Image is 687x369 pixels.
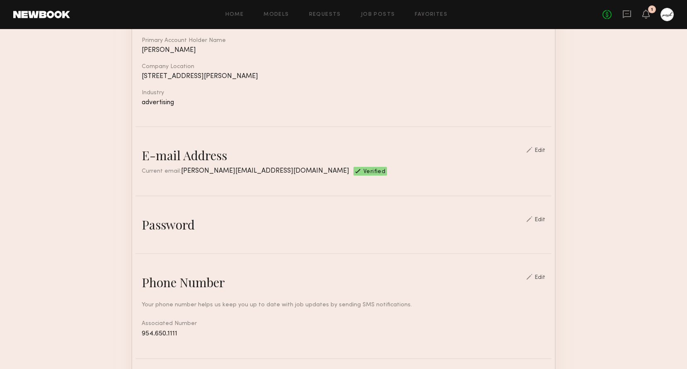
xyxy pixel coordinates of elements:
[142,167,349,176] div: Current email:
[363,169,385,176] span: Verified
[651,7,653,12] div: 1
[142,90,545,96] div: Industry
[181,168,349,174] span: [PERSON_NAME][EMAIL_ADDRESS][DOMAIN_NAME]
[309,12,341,17] a: Requests
[415,12,448,17] a: Favorites
[361,12,395,17] a: Job Posts
[142,64,545,70] div: Company Location
[142,216,195,233] div: Password
[535,148,545,154] div: Edit
[225,12,244,17] a: Home
[142,47,545,54] div: [PERSON_NAME]
[142,147,227,164] div: E-mail Address
[142,301,545,309] div: Your phone number helps us keep you up to date with job updates by sending SMS notifications.
[535,275,545,281] div: Edit
[142,274,225,291] div: Phone Number
[142,319,545,338] div: Associated Number
[264,12,289,17] a: Models
[142,99,545,106] div: advertising
[142,38,545,44] div: Primary Account Holder Name
[142,330,177,337] span: 954.650.1111
[535,217,545,223] div: Edit
[142,73,545,80] div: [STREET_ADDRESS][PERSON_NAME]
